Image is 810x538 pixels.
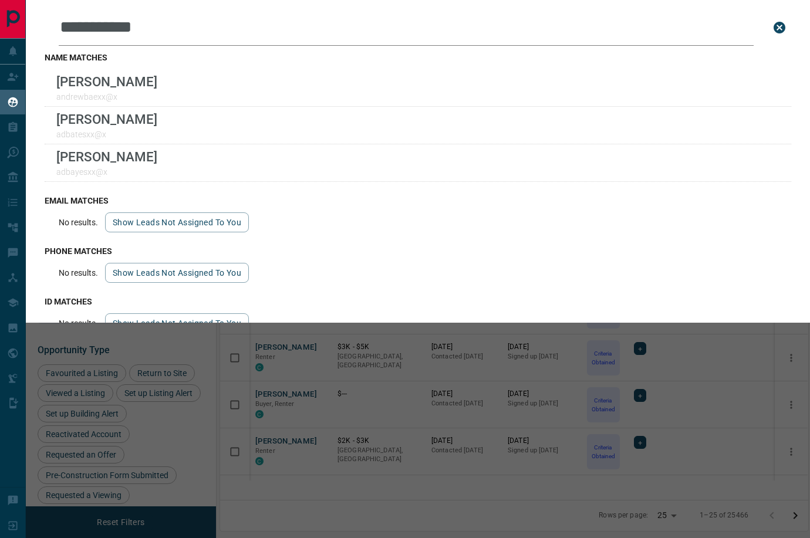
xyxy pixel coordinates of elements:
p: No results. [59,218,98,227]
h3: id matches [45,297,791,306]
button: show leads not assigned to you [105,263,249,283]
button: show leads not assigned to you [105,313,249,333]
p: adbayesxx@x [56,167,157,177]
button: show leads not assigned to you [105,212,249,232]
p: [PERSON_NAME] [56,74,157,89]
p: [PERSON_NAME] [56,149,157,164]
p: andrewbaexx@x [56,92,157,101]
p: adbatesxx@x [56,130,157,139]
p: No results. [59,268,98,278]
p: No results. [59,319,98,328]
p: [PERSON_NAME] [56,111,157,127]
h3: phone matches [45,246,791,256]
button: close search bar [768,16,791,39]
h3: email matches [45,196,791,205]
h3: name matches [45,53,791,62]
